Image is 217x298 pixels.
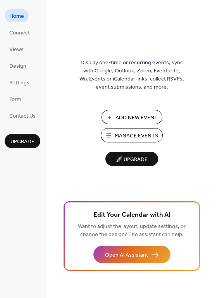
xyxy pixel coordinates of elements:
[102,110,162,124] button: Add New Event
[78,221,186,240] span: Want to adjust the layout, update settings, or change the design? The assistant can help.
[10,138,34,146] span: Upgrade
[93,246,170,263] button: Open AI Assistant
[5,92,26,105] a: Form
[5,76,34,89] a: Settings
[110,154,153,165] span: 🚀 Upgrade
[115,114,158,122] span: Add New Event
[101,128,163,142] button: Manage Events
[105,251,148,259] span: Open AI Assistant
[5,43,28,55] a: Views
[105,152,158,166] button: 🚀 Upgrade
[9,29,30,37] span: Connect
[9,96,21,104] span: Form
[5,9,29,22] a: Home
[93,210,170,221] span: Edit Your Calendar with AI
[5,134,40,148] button: Upgrade
[9,12,24,21] span: Home
[115,132,158,140] span: Manage Events
[9,79,29,87] span: Settings
[5,26,34,39] a: Connect
[5,109,40,122] a: Contact Us
[5,59,31,72] a: Design
[79,59,184,91] span: Display one-time or recurring events, sync with Google, Outlook, Zoom, Eventbrite, Wix Events or ...
[9,62,26,70] span: Design
[9,46,24,54] span: Views
[9,112,36,120] span: Contact Us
